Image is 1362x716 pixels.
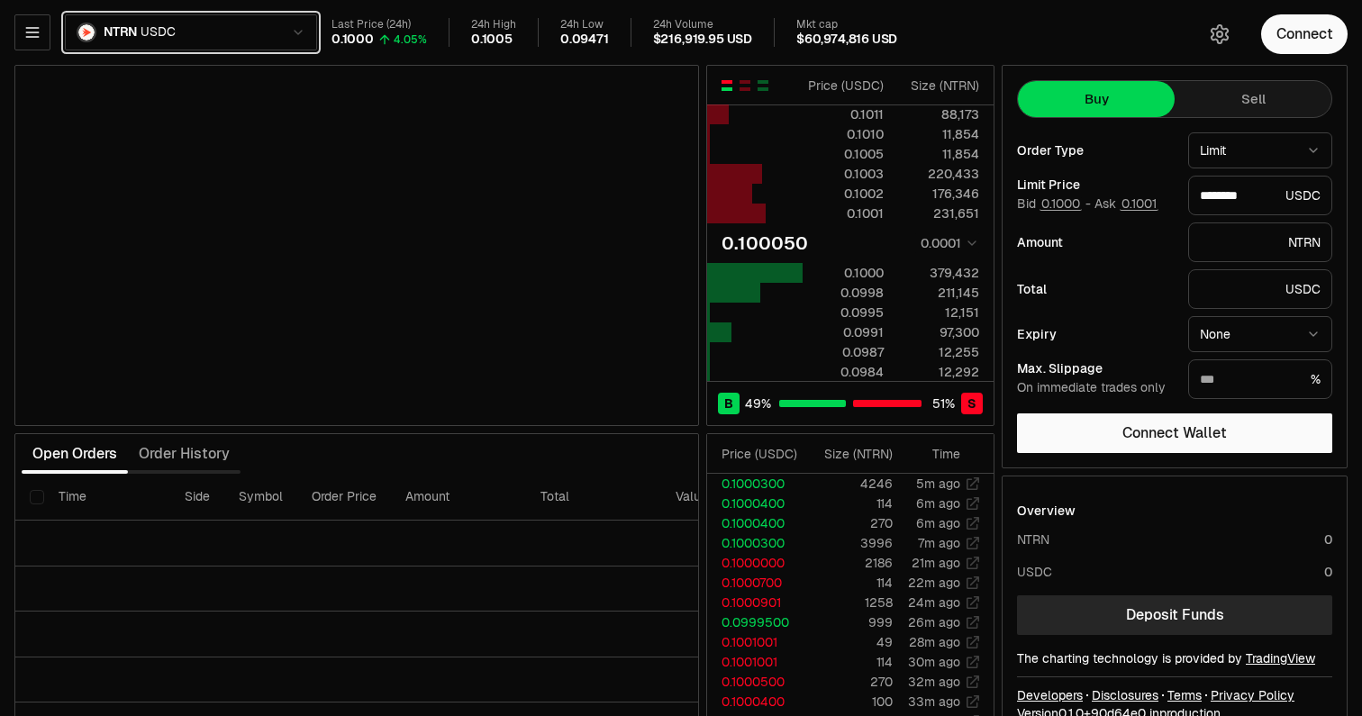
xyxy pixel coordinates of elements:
[804,494,894,513] td: 114
[915,232,979,254] button: 0.0001
[526,474,661,521] th: Total
[899,77,979,95] div: Size ( NTRN )
[1017,502,1076,520] div: Overview
[908,594,960,611] time: 24m ago
[804,692,894,711] td: 100
[1120,196,1158,211] button: 0.1001
[916,476,960,492] time: 5m ago
[15,66,698,425] iframe: Financial Chart
[908,614,960,630] time: 26m ago
[899,185,979,203] div: 176,346
[471,32,513,48] div: 0.1005
[1188,222,1332,262] div: NTRN
[224,474,297,521] th: Symbol
[899,165,979,183] div: 220,433
[1188,269,1332,309] div: USDC
[918,535,960,551] time: 7m ago
[1017,283,1174,295] div: Total
[804,533,894,553] td: 3996
[908,693,960,710] time: 33m ago
[804,553,894,573] td: 2186
[1017,413,1332,453] button: Connect Wallet
[804,264,884,282] div: 0.1000
[707,553,804,573] td: 0.1000000
[899,343,979,361] div: 12,255
[908,445,960,463] div: Time
[724,394,733,412] span: B
[44,474,170,521] th: Time
[1246,650,1315,666] a: TradingView
[899,284,979,302] div: 211,145
[297,474,391,521] th: Order Price
[804,185,884,203] div: 0.1002
[471,18,516,32] div: 24h High
[707,474,804,494] td: 0.1000300
[899,264,979,282] div: 379,432
[909,634,960,650] time: 28m ago
[804,323,884,341] div: 0.0991
[932,394,955,412] span: 51 %
[331,32,374,48] div: 0.1000
[908,575,960,591] time: 22m ago
[331,18,427,32] div: Last Price (24h)
[722,445,804,463] div: Price ( USDC )
[804,513,894,533] td: 270
[908,654,960,670] time: 30m ago
[804,125,884,143] div: 0.1010
[1092,686,1158,704] a: Disclosures
[1017,686,1083,704] a: Developers
[804,145,884,163] div: 0.1005
[1017,380,1174,396] div: On immediate trades only
[899,105,979,123] div: 88,173
[1167,686,1202,704] a: Terms
[1188,132,1332,168] button: Limit
[756,78,770,93] button: Show Buy Orders Only
[1017,530,1049,548] div: NTRN
[1324,563,1332,581] div: 0
[1017,649,1332,667] div: The charting technology is provided by
[899,323,979,341] div: 97,300
[804,105,884,123] div: 0.1011
[1188,359,1332,399] div: %
[707,612,804,632] td: 0.0999500
[707,652,804,672] td: 0.1001001
[899,125,979,143] div: 11,854
[653,32,752,48] div: $216,919.95 USD
[1188,176,1332,215] div: USDC
[796,32,897,48] div: $60,974,816 USD
[560,18,609,32] div: 24h Low
[1040,196,1082,211] button: 0.1000
[104,24,137,41] span: NTRN
[1188,316,1332,352] button: None
[707,632,804,652] td: 0.1001001
[128,436,241,472] button: Order History
[804,593,894,612] td: 1258
[1017,595,1332,635] a: Deposit Funds
[916,515,960,531] time: 6m ago
[804,343,884,361] div: 0.0987
[804,573,894,593] td: 114
[707,573,804,593] td: 0.1000700
[745,394,771,412] span: 49 %
[170,474,224,521] th: Side
[1018,81,1175,117] button: Buy
[899,363,979,381] div: 12,292
[804,304,884,322] div: 0.0995
[912,555,960,571] time: 21m ago
[804,77,884,95] div: Price ( USDC )
[78,24,95,41] img: NTRN Logo
[707,593,804,612] td: 0.1000901
[804,652,894,672] td: 114
[1094,196,1158,213] span: Ask
[1017,328,1174,340] div: Expiry
[804,284,884,302] div: 0.0998
[720,78,734,93] button: Show Buy and Sell Orders
[1017,196,1091,213] span: Bid -
[141,24,175,41] span: USDC
[1324,530,1332,548] div: 0
[899,204,979,222] div: 231,651
[967,394,976,412] span: S
[1017,362,1174,375] div: Max. Slippage
[30,490,44,504] button: Select all
[707,692,804,711] td: 0.1000400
